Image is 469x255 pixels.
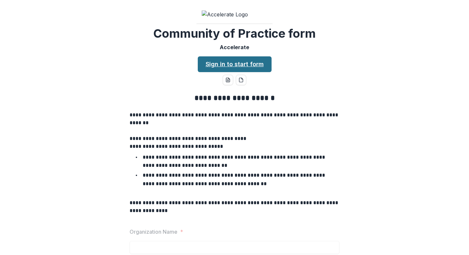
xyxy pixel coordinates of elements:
button: word-download [223,75,233,85]
button: pdf-download [236,75,246,85]
p: Organization Name [130,228,177,236]
a: Sign in to start form [198,56,272,72]
p: Accelerate [220,43,249,51]
h2: Community of Practice form [153,27,316,41]
img: Accelerate Logo [202,10,267,18]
